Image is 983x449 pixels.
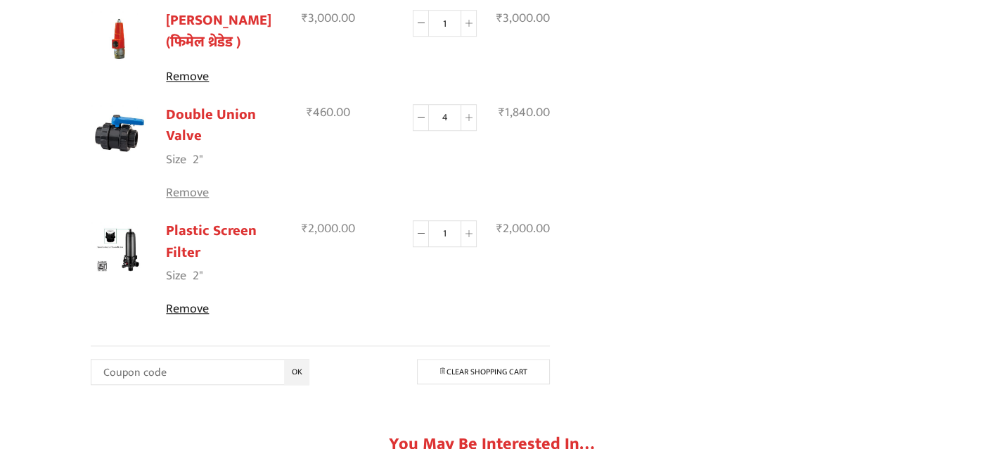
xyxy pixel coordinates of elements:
a: Double Union Valve [166,103,256,148]
bdi: 2,000.00 [496,218,550,239]
bdi: 1,840.00 [499,102,550,123]
a: Remove [166,300,283,319]
bdi: 3,000.00 [302,8,355,29]
dt: Size [166,151,186,170]
img: Double Union Valve [91,105,147,161]
input: OK [284,359,309,385]
input: Product quantity [429,220,461,247]
input: Coupon code [91,359,309,385]
span: ₹ [302,8,308,29]
a: [PERSON_NAME] (फिमेल थ्रेडेड ) [166,8,271,54]
span: ₹ [496,218,503,239]
bdi: 2,000.00 [302,218,355,239]
input: Product quantity [429,10,461,37]
span: ₹ [496,8,503,29]
p: 2" [193,151,203,170]
img: Plastic Screen Filter [91,222,147,278]
span: ₹ [307,102,313,123]
bdi: 460.00 [307,102,350,123]
a: Remove [166,68,283,87]
a: Plastic Screen Filter [166,219,257,265]
dt: Size [166,267,186,286]
a: Clear shopping cart [417,359,549,384]
bdi: 3,000.00 [496,8,550,29]
span: ₹ [302,218,308,239]
p: 2" [193,267,203,286]
input: Product quantity [429,104,461,131]
img: pressure relief valve [91,11,147,68]
a: Remove [166,184,283,203]
span: ₹ [499,102,505,123]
